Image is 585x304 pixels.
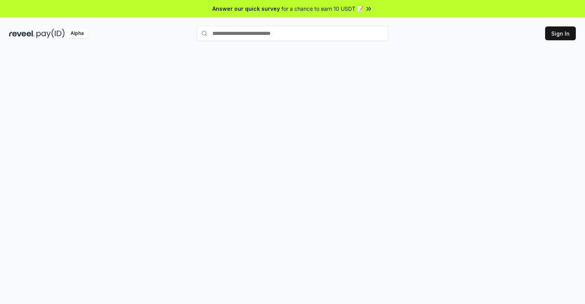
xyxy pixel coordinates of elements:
[9,29,35,38] img: reveel_dark
[66,29,88,38] div: Alpha
[545,26,576,40] button: Sign In
[36,29,65,38] img: pay_id
[281,5,363,13] span: for a chance to earn 10 USDT 📝
[212,5,280,13] span: Answer our quick survey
